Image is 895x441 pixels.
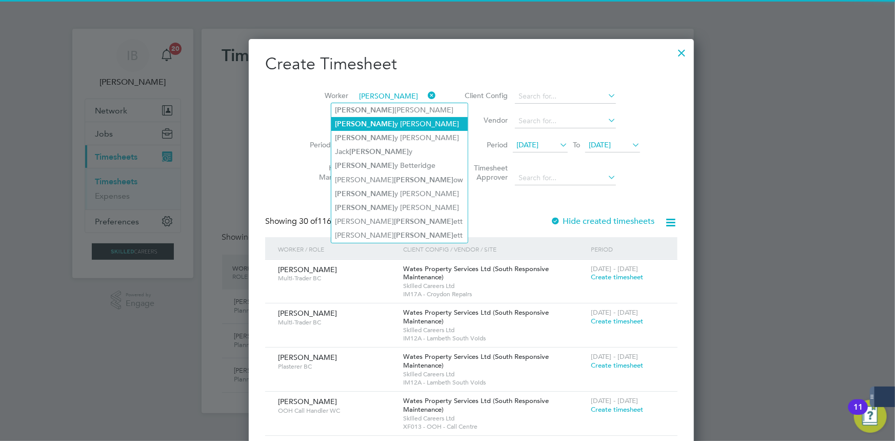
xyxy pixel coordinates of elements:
label: Period [462,140,508,149]
span: XF013 - OOH - Call Centre [403,423,586,431]
span: [DATE] [516,140,539,149]
span: Create timesheet [591,273,644,281]
label: Hiring Manager [302,163,348,182]
b: [PERSON_NAME] [335,133,395,142]
label: Timesheet Approver [462,163,508,182]
li: Jack y [331,145,468,159]
span: [DATE] - [DATE] [591,264,639,273]
span: [PERSON_NAME] [278,397,337,406]
div: Worker / Role [275,237,401,261]
span: Wates Property Services Ltd (South Responsive Maintenance) [403,352,549,370]
span: [PERSON_NAME] [278,265,337,274]
span: Skilled Careers Ltd [403,370,586,378]
span: [DATE] - [DATE] [591,352,639,361]
b: [PERSON_NAME] [350,147,409,156]
span: Create timesheet [591,405,644,414]
li: y Betteridge [331,159,468,172]
span: Skilled Careers Ltd [403,282,586,290]
b: [PERSON_NAME] [335,203,395,212]
b: [PERSON_NAME] [394,176,454,184]
b: [PERSON_NAME] [335,106,395,114]
li: [PERSON_NAME] [331,103,468,117]
input: Search for... [355,89,436,104]
li: [PERSON_NAME] ett [331,215,468,228]
b: [PERSON_NAME] [394,231,454,240]
span: Create timesheet [591,361,644,370]
b: [PERSON_NAME] [335,189,395,198]
span: [PERSON_NAME] [278,353,337,362]
label: Hide created timesheets [551,216,655,226]
li: y [PERSON_NAME] [331,131,468,145]
label: Vendor [462,116,508,125]
span: IM17A - Croydon Repairs [403,290,586,298]
div: Showing [265,216,365,227]
li: y [PERSON_NAME] [331,187,468,201]
label: Site [302,116,348,125]
input: Search for... [515,89,616,104]
span: Skilled Careers Ltd [403,414,586,423]
span: Wates Property Services Ltd (South Responsive Maintenance) [403,264,549,282]
li: [PERSON_NAME] ett [331,228,468,242]
span: Create timesheet [591,317,644,325]
li: y [PERSON_NAME] [331,201,468,215]
button: Open Resource Center, 11 new notifications [854,400,887,433]
span: [DATE] - [DATE] [591,396,639,405]
h2: Create Timesheet [265,53,678,75]
li: [PERSON_NAME] ow [331,173,468,187]
span: [PERSON_NAME] [278,309,337,318]
span: To [570,138,583,151]
span: Multi-Trader BC [278,318,395,327]
span: IM12A - Lambeth South Voids [403,334,586,342]
input: Search for... [515,114,616,128]
span: OOH Call Handler WC [278,407,395,415]
li: y [PERSON_NAME] [331,117,468,131]
span: Multi-Trader BC [278,274,395,282]
span: 30 of [299,216,317,226]
span: Plasterer BC [278,362,395,371]
span: Skilled Careers Ltd [403,326,586,334]
span: [DATE] - [DATE] [591,308,639,317]
label: Period Type [302,140,348,149]
div: 11 [853,407,863,420]
label: Client Config [462,91,508,100]
span: 116 Workers [299,216,363,226]
b: [PERSON_NAME] [335,161,395,170]
span: IM12A - Lambeth South Voids [403,378,586,387]
input: Search for... [515,171,616,185]
span: Wates Property Services Ltd (South Responsive Maintenance) [403,396,549,414]
b: [PERSON_NAME] [335,120,395,128]
label: Worker [302,91,348,100]
div: Client Config / Vendor / Site [401,237,589,261]
div: Period [589,237,667,261]
b: [PERSON_NAME] [394,217,454,226]
span: [DATE] [589,140,611,149]
span: Wates Property Services Ltd (South Responsive Maintenance) [403,308,549,325]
